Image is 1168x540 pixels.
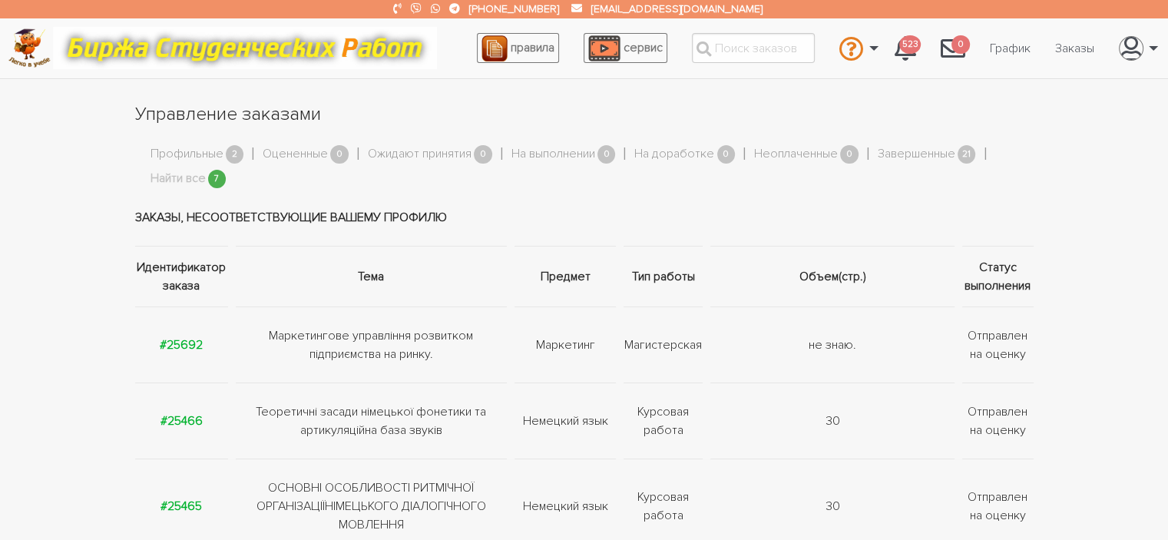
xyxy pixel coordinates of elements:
[899,35,921,55] span: 523
[151,169,206,189] a: Найти все
[151,144,223,164] a: Профильные
[620,246,706,306] th: Тип работы
[928,28,978,69] a: 0
[135,246,232,306] th: Идентификатор заказа
[958,383,1034,459] td: Отправлен на оценку
[481,35,508,61] img: agreement_icon-feca34a61ba7f3d1581b08bc946b2ec1ccb426f67415f344566775c155b7f62c.png
[160,413,203,429] a: #25466
[511,246,620,306] th: Предмет
[160,499,202,514] a: #25465
[8,28,51,68] img: logo-c4363faeb99b52c628a42810ed6dfb4293a56d4e4775eb116515dfe7f33672af.png
[232,246,511,306] th: Тема
[634,144,714,164] a: На доработке
[469,2,559,15] a: [PHONE_NUMBER]
[754,144,838,164] a: Неоплаченные
[53,27,437,69] img: motto-12e01f5a76059d5f6a28199ef077b1f78e012cfde436ab5cf1d4517935686d32.gif
[1043,34,1107,63] a: Заказы
[160,337,203,353] a: #25692
[474,145,492,164] span: 0
[958,246,1034,306] th: Статус выполнения
[706,246,958,306] th: Объем(стр.)
[620,306,706,383] td: Магистерская
[330,145,349,164] span: 0
[511,40,554,55] span: правила
[135,189,1034,247] td: Заказы, несоответствующие вашему профилю
[584,33,667,63] a: сервис
[958,145,976,164] span: 21
[717,145,736,164] span: 0
[511,306,620,383] td: Маркетинг
[958,306,1034,383] td: Отправлен на оценку
[692,33,815,63] input: Поиск заказов
[706,306,958,383] td: не знаю.
[232,383,511,459] td: Теоретичні засади німецької фонетики та артикуляційна база звуків
[840,145,859,164] span: 0
[951,35,970,55] span: 0
[368,144,472,164] a: Ожидают принятия
[226,145,244,164] span: 2
[263,144,328,164] a: Оцененные
[511,144,595,164] a: На выполнении
[208,170,227,189] span: 7
[978,34,1043,63] a: График
[588,35,620,61] img: play_icon-49f7f135c9dc9a03216cfdbccbe1e3994649169d890fb554cedf0eac35a01ba8.png
[597,145,616,164] span: 0
[232,306,511,383] td: Маркетингове управління розвитком підприємства на ринку.
[591,2,762,15] a: [EMAIL_ADDRESS][DOMAIN_NAME]
[477,33,559,63] a: правила
[624,40,663,55] span: сервис
[511,383,620,459] td: Немецкий язык
[135,101,1034,128] h1: Управление заказами
[878,144,955,164] a: Завершенные
[620,383,706,459] td: Курсовая работа
[706,383,958,459] td: 30
[882,28,928,69] a: 523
